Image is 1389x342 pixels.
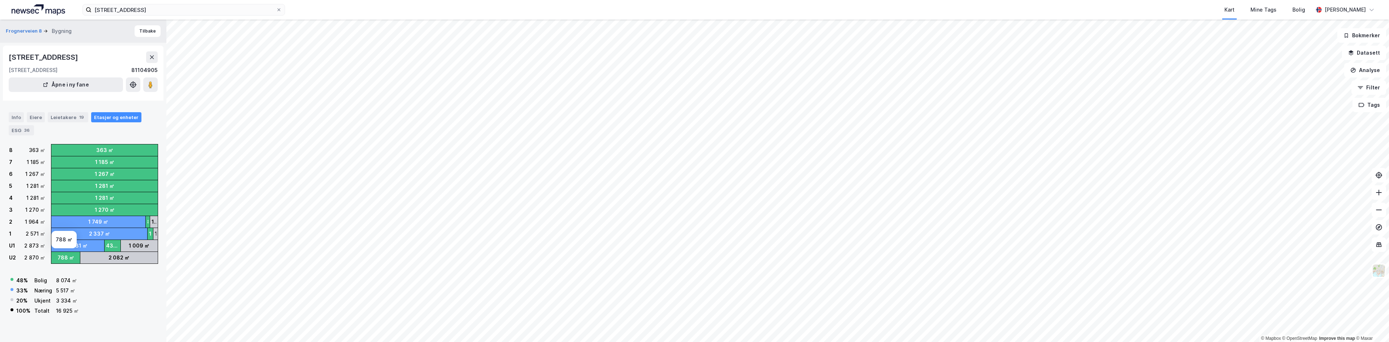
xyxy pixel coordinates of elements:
div: 363 ㎡ [96,146,113,155]
div: Mine Tags [1250,5,1277,14]
button: Tags [1352,98,1386,112]
div: Info [9,112,24,122]
div: 1 009 ㎡ [129,241,149,250]
div: 6 [9,170,13,178]
div: 1 185 ㎡ [27,158,45,166]
div: 433 ㎡ [106,241,119,250]
div: 1 270 ㎡ [95,206,115,214]
a: Improve this map [1319,336,1355,341]
div: 1 281 ㎡ [26,182,45,190]
div: Ukjent [34,296,52,305]
div: 19 [78,114,85,121]
div: 124 ㎡ [149,229,152,238]
div: 1 749 ㎡ [88,218,108,226]
div: U2 [9,253,16,262]
div: 100 % [16,307,30,315]
div: 5 517 ㎡ [56,286,79,295]
div: [PERSON_NAME] [1325,5,1366,14]
div: 16 925 ㎡ [56,307,79,315]
iframe: Chat Widget [1353,307,1389,342]
div: 363 ㎡ [29,146,45,155]
div: 8 074 ㎡ [56,276,79,285]
div: Etasjer og enheter [94,114,139,121]
div: 1 281 ㎡ [95,194,114,202]
div: 5 [9,182,12,190]
div: 3 334 ㎡ [56,296,79,305]
div: [STREET_ADDRESS] [9,51,80,63]
div: Bolig [1292,5,1305,14]
img: Z [1372,264,1386,278]
div: 2 873 ㎡ [24,241,45,250]
div: Kart [1224,5,1235,14]
div: 3 [9,206,13,214]
div: 2 082 ㎡ [109,253,129,262]
input: Søk på adresse, matrikkel, gårdeiere, leietakere eller personer [92,4,276,15]
div: 1 [9,229,12,238]
div: 1 281 ㎡ [26,194,45,202]
div: 48 % [16,276,28,285]
div: [STREET_ADDRESS] [9,66,58,75]
button: Filter [1351,80,1386,95]
a: OpenStreetMap [1282,336,1317,341]
div: Totalt [34,307,52,315]
div: 2 870 ㎡ [24,253,45,262]
div: 788 ㎡ [58,253,74,262]
div: 36 [23,127,31,134]
div: ESG [9,125,34,135]
div: 1 431 ㎡ [68,241,88,250]
div: 110 ㎡ [155,229,156,238]
a: Mapbox [1261,336,1281,341]
div: 1 964 ㎡ [25,218,45,226]
div: 133 ㎡ [152,218,156,226]
div: 1 270 ㎡ [25,206,45,214]
div: 20 % [16,296,27,305]
button: Datasett [1342,46,1386,60]
div: Eiere [27,112,45,122]
div: 1 267 ㎡ [25,170,45,178]
div: 7 [9,158,12,166]
div: 82 ㎡ [147,218,149,226]
div: Bolig [34,276,52,285]
div: 8 [9,146,13,155]
button: Bokmerker [1337,28,1386,43]
div: 2 571 ㎡ [26,229,45,238]
div: 33 % [16,286,28,295]
button: Tilbake [135,25,161,37]
div: 2 337 ㎡ [89,229,110,238]
button: Åpne i ny fane [9,77,123,92]
div: 4 [9,194,13,202]
div: Næring [34,286,52,295]
div: U1 [9,241,15,250]
div: Leietakere [48,112,88,122]
div: 1 185 ㎡ [95,158,114,166]
div: 81104905 [131,66,158,75]
img: logo.a4113a55bc3d86da70a041830d287a7e.svg [12,4,65,15]
button: Frognerveien 8 [6,28,43,35]
div: 2 [9,218,12,226]
div: Bygning [52,27,72,35]
div: 1 281 ㎡ [95,182,114,190]
button: Analyse [1344,63,1386,77]
div: 1 267 ㎡ [95,170,115,178]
